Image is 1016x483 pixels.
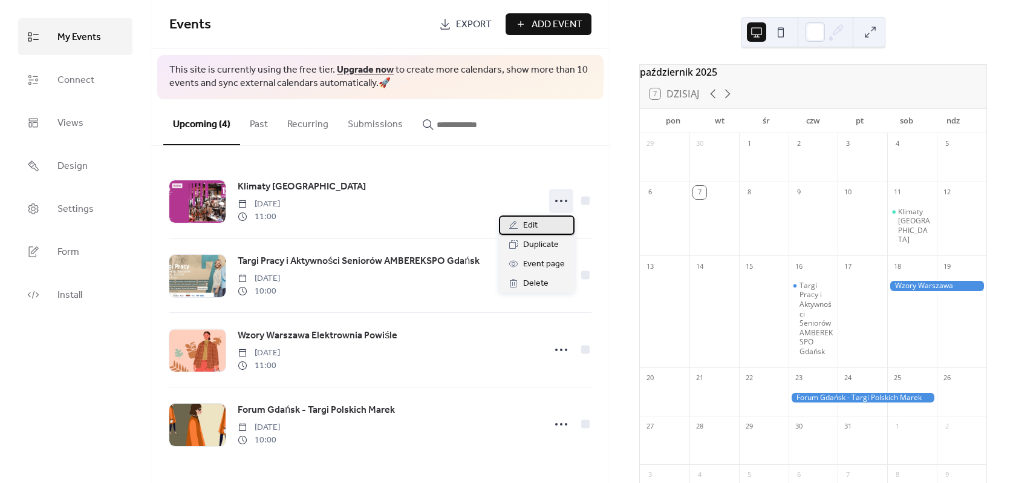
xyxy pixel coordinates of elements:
div: wt [696,109,743,133]
span: Settings [57,200,94,218]
div: Klimaty Gdańsk [887,207,937,245]
div: 11 [891,186,904,199]
a: Install [18,276,132,313]
span: [DATE] [238,272,280,285]
div: 18 [891,260,904,273]
a: My Events [18,18,132,55]
div: 12 [940,186,954,199]
a: Klimaty [GEOGRAPHIC_DATA] [238,179,366,195]
div: 19 [940,260,954,273]
div: 2 [792,137,806,151]
div: 31 [841,420,855,433]
div: 4 [693,468,706,482]
span: Delete [523,277,549,291]
div: 6 [792,468,806,482]
span: Events [169,11,211,38]
a: Connect [18,61,132,98]
div: 27 [643,420,657,433]
div: 28 [693,420,706,433]
span: Forum Gdańsk - Targi Polskich Marek [238,403,395,418]
span: Design [57,157,88,176]
div: 5 [940,137,954,151]
div: 29 [743,420,756,433]
span: [DATE] [238,198,280,211]
div: Targi Pracy i Aktywności Seniorów AMBEREKSPO Gdańsk [789,281,838,356]
a: Settings [18,190,132,227]
span: Edit [523,218,538,233]
button: Past [240,99,278,144]
div: 25 [891,372,904,385]
div: październik 2025 [640,65,986,79]
div: 24 [841,372,855,385]
span: Klimaty [GEOGRAPHIC_DATA] [238,180,366,194]
div: 9 [792,186,806,199]
span: Targi Pracy i Aktywności Seniorów AMBEREKSPO Gdańsk [238,254,480,269]
div: 13 [643,260,657,273]
div: 17 [841,260,855,273]
div: 8 [891,468,904,482]
div: 3 [643,468,657,482]
button: Upcoming (4) [163,99,240,145]
span: Export [456,18,492,32]
span: Wzory Warszawa Elektrownia Powiśle [238,329,397,343]
div: Klimaty [GEOGRAPHIC_DATA] [898,207,932,245]
span: Form [57,243,79,261]
div: pon [650,109,696,133]
a: Forum Gdańsk - Targi Polskich Marek [238,402,395,418]
div: 9 [940,468,954,482]
div: 21 [693,372,706,385]
div: Wzory Warszawa Elektrownia Powiśle [887,281,986,291]
div: 7 [693,186,706,199]
a: Views [18,104,132,141]
div: 4 [891,137,904,151]
span: Duplicate [523,238,559,252]
span: Event page [523,257,565,272]
span: This site is currently using the free tier. to create more calendars, show more than 10 events an... [169,64,591,91]
div: 1 [891,420,904,433]
a: Form [18,233,132,270]
span: 11:00 [238,211,280,223]
span: 10:00 [238,285,280,298]
div: 30 [792,420,806,433]
a: Export [430,13,501,35]
div: 29 [643,137,657,151]
div: ndz [930,109,977,133]
div: 20 [643,372,657,385]
div: 15 [743,260,756,273]
div: 8 [743,186,756,199]
a: Wzory Warszawa Elektrownia Powiśle [238,328,397,344]
div: 7 [841,468,855,482]
div: Forum Gdańsk - Targi Polskich Marek [789,393,937,403]
a: Targi Pracy i Aktywności Seniorów AMBEREKSPO Gdańsk [238,254,480,269]
span: Connect [57,71,94,90]
button: Recurring [278,99,338,144]
div: 6 [643,186,657,199]
div: 26 [940,372,954,385]
div: 10 [841,186,855,199]
span: 10:00 [238,434,280,447]
div: 2 [940,420,954,433]
span: 11:00 [238,360,280,372]
span: My Events [57,28,101,47]
div: czw [790,109,836,133]
a: Upgrade now [337,61,394,79]
div: 30 [693,137,706,151]
a: Design [18,147,132,184]
div: śr [743,109,790,133]
div: 23 [792,372,806,385]
span: Install [57,286,82,304]
div: 3 [841,137,855,151]
button: Submissions [338,99,412,144]
div: 14 [693,260,706,273]
div: 16 [792,260,806,273]
div: sob [883,109,930,133]
div: Targi Pracy i Aktywności Seniorów AMBEREKSPO Gdańsk [799,281,833,356]
div: 1 [743,137,756,151]
span: Add Event [532,18,582,32]
button: Add Event [506,13,591,35]
div: 22 [743,372,756,385]
span: Views [57,114,83,133]
div: pt [836,109,883,133]
span: [DATE] [238,421,280,434]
